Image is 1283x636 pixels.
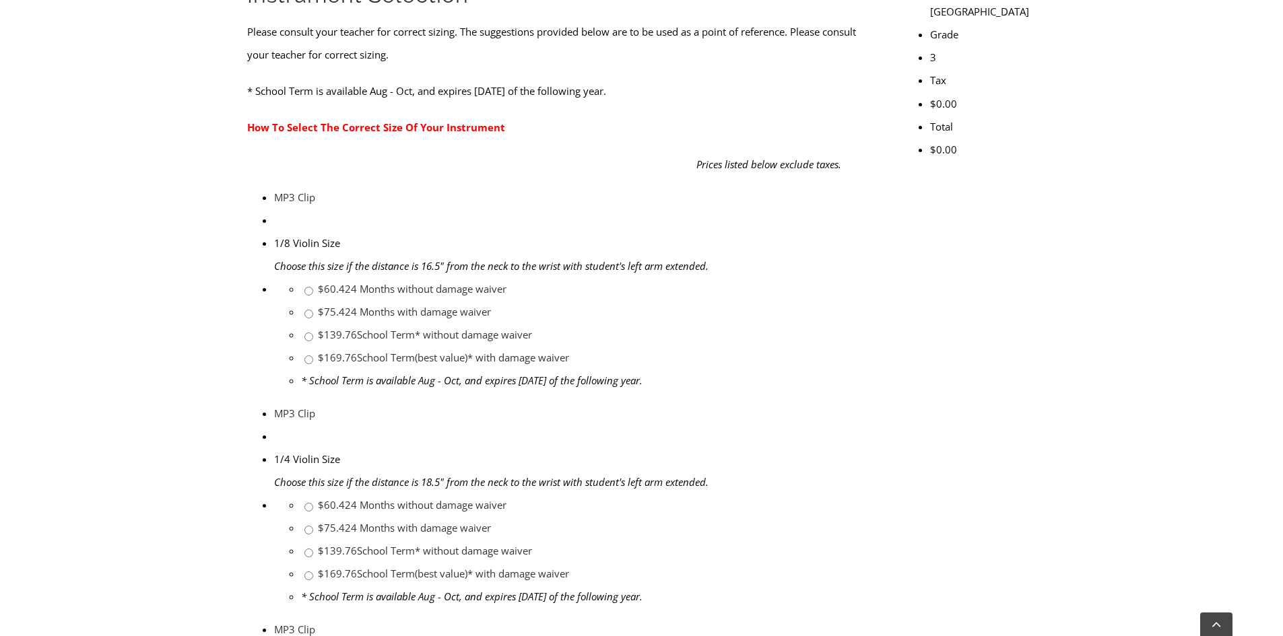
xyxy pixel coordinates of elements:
em: Prices listed below exclude taxes. [696,157,841,171]
li: Grade [930,23,1036,46]
a: MP3 Clip [274,623,315,636]
a: $60.424 Months without damage waiver [318,498,506,511]
a: $169.76School Term(best value)* with damage waiver [318,567,569,580]
li: Tax [930,69,1036,92]
span: $75.42 [318,521,351,534]
a: $139.76School Term* without damage waiver [318,328,532,341]
span: $75.42 [318,305,351,318]
li: $0.00 [930,138,1036,161]
a: $75.424 Months with damage waiver [318,521,491,534]
a: $75.424 Months with damage waiver [318,305,491,318]
em: * School Term is available Aug - Oct, and expires [DATE] of the following year. [301,590,643,603]
span: $139.76 [318,544,357,557]
span: $169.76 [318,567,357,580]
p: * School Term is available Aug - Oct, and expires [DATE] of the following year. [247,79,871,102]
p: Please consult your teacher for correct sizing. The suggestions provided below are to be used as ... [247,20,871,66]
li: 3 [930,46,1036,69]
a: How To Select The Correct Size Of Your Instrument [247,120,505,134]
span: $60.42 [318,498,351,511]
a: MP3 Clip [274,190,315,204]
div: 1/4 Violin Size [274,448,871,470]
a: $169.76School Term(best value)* with damage waiver [318,351,569,364]
em: Choose this size if the distance is 16.5" from the neck to the wrist with student's left arm exte... [274,259,709,273]
span: $139.76 [318,328,357,341]
em: * School Term is available Aug - Oct, and expires [DATE] of the following year. [301,374,643,387]
a: $139.76School Term* without damage waiver [318,544,532,557]
a: MP3 Clip [274,407,315,420]
span: $169.76 [318,351,357,364]
em: Choose this size if the distance is 18.5" from the neck to the wrist with student's left arm exte... [274,475,709,489]
div: 1/8 Violin Size [274,232,871,254]
a: $60.424 Months without damage waiver [318,282,506,295]
span: $60.42 [318,282,351,295]
li: $0.00 [930,92,1036,115]
li: Total [930,115,1036,138]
